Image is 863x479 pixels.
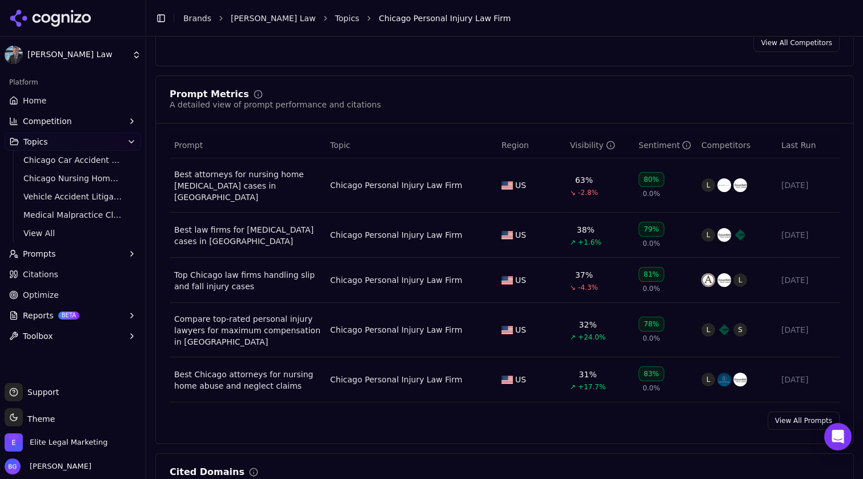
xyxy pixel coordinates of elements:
div: [DATE] [781,324,835,336]
a: Chicago Car Accident Law Firm [19,152,127,168]
button: Prompts [5,245,141,263]
span: US [515,274,526,286]
span: ↘ [570,283,576,292]
span: View All [23,227,123,239]
div: Chicago Personal Injury Law Firm [330,274,462,286]
div: 38% [577,224,595,235]
span: L [701,373,715,386]
span: US [515,324,526,336]
a: Brands [183,14,211,23]
a: Chicago Personal Injury Law Firm [330,324,462,336]
img: Elite Legal Marketing [5,433,23,452]
img: clifford law offices [717,323,731,337]
span: ↗ [570,382,576,392]
a: Vehicle Accident Litigation [19,189,127,205]
div: Visibility [570,139,615,151]
span: Chicago Personal Injury Law Firm [379,13,511,24]
span: Last Run [781,139,816,151]
a: Home [5,91,141,110]
div: 83% [639,366,664,381]
a: Medical Malpractice Claims [19,207,127,223]
div: 80% [639,172,664,187]
button: Competition [5,112,141,130]
th: brandMentionRate [565,133,634,158]
span: Competition [23,115,72,127]
div: A detailed view of prompt performance and citations [170,99,381,110]
div: Best attorneys for nursing home [MEDICAL_DATA] cases in [GEOGRAPHIC_DATA] [174,169,321,203]
div: Open Intercom Messenger [824,423,852,450]
div: [DATE] [781,229,835,241]
img: clifford law offices [733,228,747,242]
span: Theme [23,414,55,424]
span: 0.0% [643,384,660,393]
span: Region [501,139,529,151]
a: Chicago Personal Injury Law Firm [330,229,462,241]
a: Best law firms for [MEDICAL_DATA] cases in [GEOGRAPHIC_DATA] [174,224,321,247]
span: Chicago Car Accident Law Firm [23,154,123,166]
img: US flag [501,231,513,240]
span: +1.6% [578,238,601,247]
div: 78% [639,317,664,332]
span: Home [23,95,46,106]
img: Brian Gomez [5,458,21,474]
span: Vehicle Accident Litigation [23,191,123,202]
a: Chicago Personal Injury Law Firm [330,179,462,191]
nav: breadcrumb [183,13,831,24]
span: +17.7% [578,382,605,392]
a: Optimize [5,286,141,304]
a: View All [19,225,127,241]
span: 0.0% [643,239,660,248]
span: ↘ [570,188,576,197]
div: Prompt Metrics [170,90,249,99]
span: -2.8% [578,188,598,197]
span: 0.0% [643,284,660,293]
img: rosenfeld injury lawyers [733,373,747,386]
th: Region [497,133,565,158]
div: 37% [575,269,593,281]
a: Compare top-rated personal injury lawyers for maximum compensation in [GEOGRAPHIC_DATA] [174,313,321,348]
button: Toolbox [5,327,141,345]
a: Citations [5,265,141,284]
img: US flag [501,376,513,384]
span: Prompts [23,248,56,260]
span: US [515,179,526,191]
div: 79% [639,222,664,237]
div: Platform [5,73,141,91]
span: Toolbox [23,330,53,342]
button: ReportsBETA [5,306,141,325]
div: Data table [170,133,840,402]
span: ↗ [570,238,576,247]
div: Cited Domains [170,468,244,477]
a: Chicago Nursing Home Law Firm [19,170,127,186]
span: Prompt [174,139,203,151]
img: schwartz injury law [717,373,731,386]
span: L [701,178,715,192]
span: US [515,374,526,385]
span: -4.3% [578,283,598,292]
img: US flag [501,181,513,190]
a: Topics [335,13,360,24]
button: Topics [5,133,141,151]
span: Topics [23,136,48,147]
img: US flag [501,276,513,285]
span: Topic [330,139,350,151]
a: Chicago Personal Injury Law Firm [330,374,462,385]
span: Chicago Nursing Home Law Firm [23,173,123,184]
div: 63% [575,174,593,186]
span: Medical Malpractice Claims [23,209,123,221]
button: Open organization switcher [5,433,107,452]
span: ↗ [570,333,576,342]
img: rosenfeld injury lawyers [733,178,747,192]
span: Competitors [701,139,750,151]
th: Prompt [170,133,326,158]
span: Citations [23,269,58,280]
a: Best Chicago attorneys for nursing home abuse and neglect claims [174,369,321,392]
img: US flag [501,326,513,334]
th: sentiment [634,133,697,158]
div: 81% [639,267,664,282]
span: L [701,323,715,337]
